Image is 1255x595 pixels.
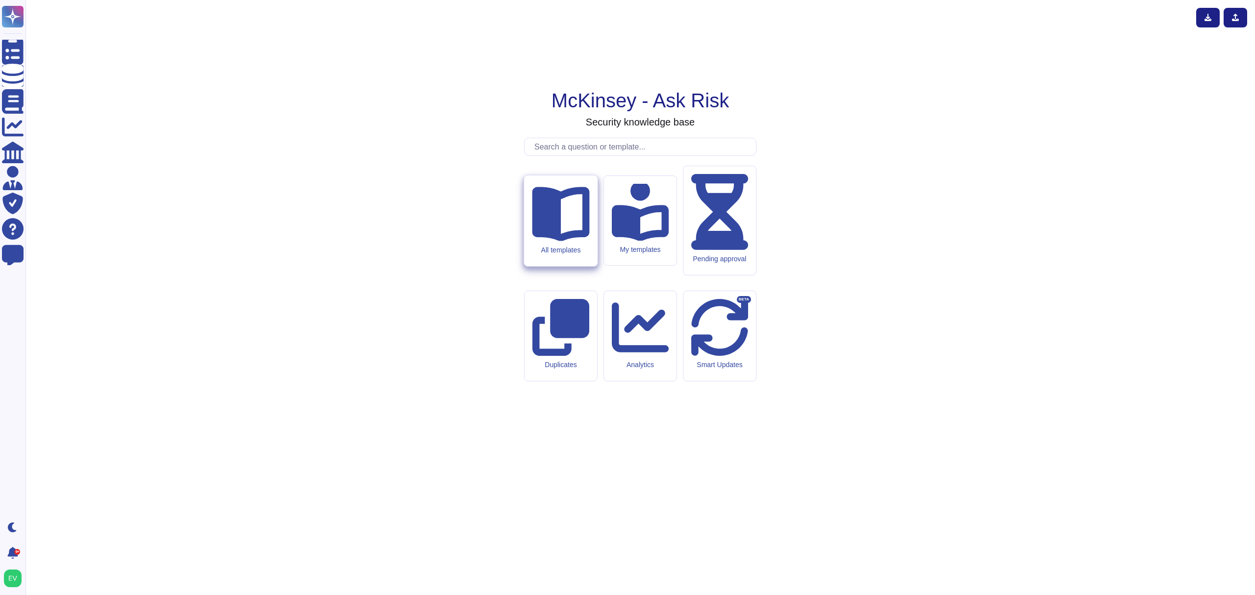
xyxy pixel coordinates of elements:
[532,361,589,369] div: Duplicates
[552,89,729,112] h1: McKinsey - Ask Risk
[691,255,748,263] div: Pending approval
[586,116,695,128] h3: Security knowledge base
[529,138,756,155] input: Search a question or template...
[2,568,28,589] button: user
[532,246,589,254] div: All templates
[14,549,20,555] div: 9+
[612,246,669,254] div: My templates
[691,361,748,369] div: Smart Updates
[737,296,751,303] div: BETA
[4,570,22,587] img: user
[612,361,669,369] div: Analytics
